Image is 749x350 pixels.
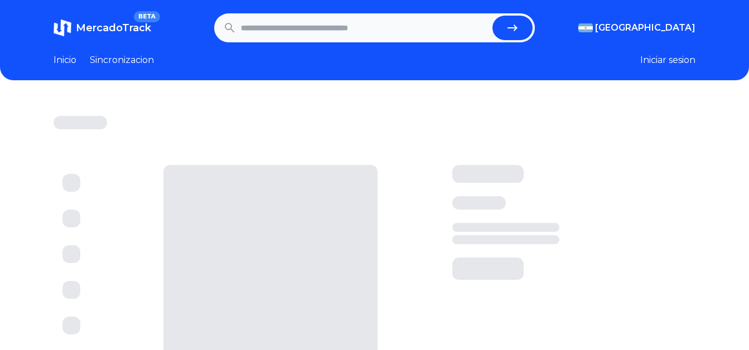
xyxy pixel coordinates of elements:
a: Inicio [54,54,76,67]
a: Sincronizacion [90,54,154,67]
span: MercadoTrack [76,22,151,34]
span: [GEOGRAPHIC_DATA] [595,21,695,35]
span: BETA [134,11,160,22]
button: Iniciar sesion [640,54,695,67]
a: MercadoTrackBETA [54,19,151,37]
img: MercadoTrack [54,19,71,37]
button: [GEOGRAPHIC_DATA] [578,21,695,35]
img: Argentina [578,23,593,32]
